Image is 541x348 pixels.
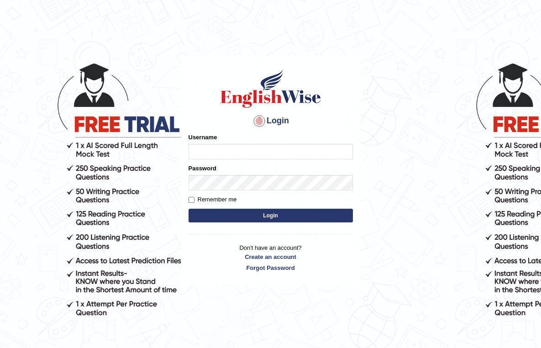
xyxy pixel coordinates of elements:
label: Password [189,164,216,173]
h4: Login [189,114,353,128]
button: Login [189,209,353,222]
label: Remember me [189,195,237,204]
a: Forgot Password [189,264,353,272]
p: Don't have an account? [189,243,353,272]
input: Remember me [189,197,194,203]
img: Logo of English Wise sign in for intelligent practice with AI [219,68,323,109]
label: Username [189,133,217,142]
a: Create an account [189,253,353,261]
